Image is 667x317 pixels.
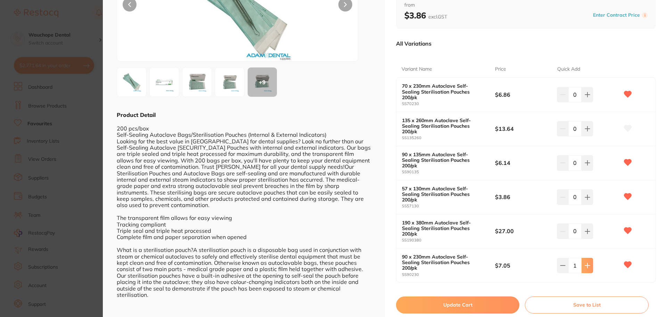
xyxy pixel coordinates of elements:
p: Price [495,66,506,73]
b: $3.86 [495,193,551,201]
div: 200 pcs/box Self-Sealing Autoclave Bags/Sterilisation Pouches (Internal & External Indicators) Lo... [117,119,371,298]
b: $7.05 [495,262,551,269]
small: SS57130 [402,204,495,208]
b: 70 x 230mm Autoclave Self-Sealing Sterilisation Pouches 200/pk [402,83,486,100]
img: MzgwLmpwZw [217,70,242,95]
small: SS70230 [402,102,495,106]
button: +9 [247,67,277,97]
button: Update Cart [396,296,519,313]
b: 90 x 135mm Autoclave Self-Sealing Sterilisation Pouches 200/pk [402,152,486,168]
img: UklQT1VDSC5qcGc [119,70,144,95]
b: 135 x 260mm Autoclave Self-Sealing Sterilisation Pouches 200/pk [402,118,486,134]
span: excl. GST [428,14,447,20]
img: MzBfMi5qcGc [152,70,177,95]
p: Variant Name [402,66,432,73]
b: 57 x 130mm Autoclave Self-Sealing Sterilisation Pouches 200/pk [402,186,486,203]
img: MjYwLmpwZw [184,70,209,95]
small: SS90135 [402,170,495,174]
small: SS90230 [402,272,495,277]
b: Product Detail [117,111,156,118]
p: Quick Add [557,66,580,73]
b: $3.86 [404,10,447,21]
b: $6.14 [495,159,551,167]
label: i [642,13,648,18]
b: $13.64 [495,125,551,133]
b: 90 x 230mm Autoclave Self-Sealing Sterilisation Pouches 200/pk [402,254,486,271]
span: from [404,2,648,9]
small: SS135260 [402,136,495,140]
button: Save to List [525,296,649,313]
button: Enter Contract Price [591,12,642,18]
p: All Variations [396,40,431,47]
div: + 9 [248,68,277,97]
b: 190 x 380mm Autoclave Self-Sealing Sterilisation Pouches 200/pk [402,220,486,237]
small: SS190380 [402,238,495,243]
b: $27.00 [495,227,551,235]
b: $6.86 [495,91,551,98]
